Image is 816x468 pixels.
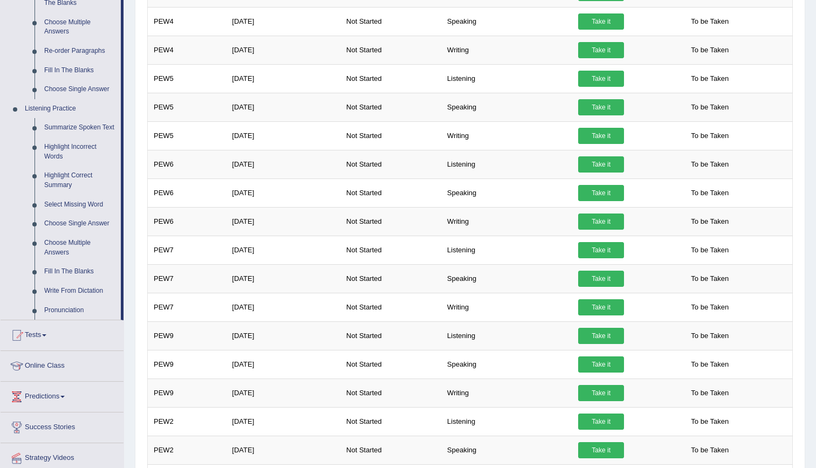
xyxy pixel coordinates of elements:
[340,350,441,378] td: Not Started
[340,36,441,64] td: Not Started
[685,128,734,144] span: To be Taken
[226,436,340,464] td: [DATE]
[340,7,441,36] td: Not Started
[226,236,340,264] td: [DATE]
[441,207,572,236] td: Writing
[578,185,624,201] a: Take it
[226,121,340,150] td: [DATE]
[1,320,124,347] a: Tests
[441,264,572,293] td: Speaking
[148,293,227,321] td: PEW7
[39,195,121,215] a: Select Missing Word
[340,207,441,236] td: Not Started
[441,436,572,464] td: Speaking
[340,236,441,264] td: Not Started
[39,281,121,301] a: Write From Dictation
[39,13,121,42] a: Choose Multiple Answers
[685,385,734,401] span: To be Taken
[226,178,340,207] td: [DATE]
[578,13,624,30] a: Take it
[340,64,441,93] td: Not Started
[148,36,227,64] td: PEW4
[685,42,734,58] span: To be Taken
[148,64,227,93] td: PEW5
[1,412,124,439] a: Success Stories
[578,442,624,458] a: Take it
[148,178,227,207] td: PEW6
[340,178,441,207] td: Not Started
[441,236,572,264] td: Listening
[578,214,624,230] a: Take it
[578,356,624,373] a: Take it
[226,36,340,64] td: [DATE]
[340,407,441,436] td: Not Started
[685,414,734,430] span: To be Taken
[685,71,734,87] span: To be Taken
[148,121,227,150] td: PEW5
[340,321,441,350] td: Not Started
[441,64,572,93] td: Listening
[148,236,227,264] td: PEW7
[148,378,227,407] td: PEW9
[685,185,734,201] span: To be Taken
[148,207,227,236] td: PEW6
[441,178,572,207] td: Speaking
[39,233,121,262] a: Choose Multiple Answers
[578,99,624,115] a: Take it
[441,121,572,150] td: Writing
[39,166,121,195] a: Highlight Correct Summary
[685,214,734,230] span: To be Taken
[39,301,121,320] a: Pronunciation
[340,93,441,121] td: Not Started
[20,99,121,119] a: Listening Practice
[685,156,734,173] span: To be Taken
[578,385,624,401] a: Take it
[685,13,734,30] span: To be Taken
[148,407,227,436] td: PEW2
[578,42,624,58] a: Take it
[441,321,572,350] td: Listening
[226,7,340,36] td: [DATE]
[441,150,572,178] td: Listening
[441,93,572,121] td: Speaking
[39,42,121,61] a: Re-order Paragraphs
[340,264,441,293] td: Not Started
[340,293,441,321] td: Not Started
[226,264,340,293] td: [DATE]
[39,118,121,137] a: Summarize Spoken Text
[685,442,734,458] span: To be Taken
[148,350,227,378] td: PEW9
[148,93,227,121] td: PEW5
[578,156,624,173] a: Take it
[578,414,624,430] a: Take it
[578,128,624,144] a: Take it
[148,264,227,293] td: PEW7
[685,356,734,373] span: To be Taken
[441,36,572,64] td: Writing
[340,378,441,407] td: Not Started
[578,328,624,344] a: Take it
[685,99,734,115] span: To be Taken
[441,350,572,378] td: Speaking
[148,436,227,464] td: PEW2
[685,299,734,315] span: To be Taken
[226,350,340,378] td: [DATE]
[685,271,734,287] span: To be Taken
[578,271,624,287] a: Take it
[226,407,340,436] td: [DATE]
[685,242,734,258] span: To be Taken
[39,262,121,281] a: Fill In The Blanks
[340,150,441,178] td: Not Started
[226,321,340,350] td: [DATE]
[148,7,227,36] td: PEW4
[226,207,340,236] td: [DATE]
[685,328,734,344] span: To be Taken
[441,378,572,407] td: Writing
[148,150,227,178] td: PEW6
[1,351,124,378] a: Online Class
[226,64,340,93] td: [DATE]
[39,214,121,233] a: Choose Single Answer
[226,150,340,178] td: [DATE]
[441,7,572,36] td: Speaking
[441,407,572,436] td: Listening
